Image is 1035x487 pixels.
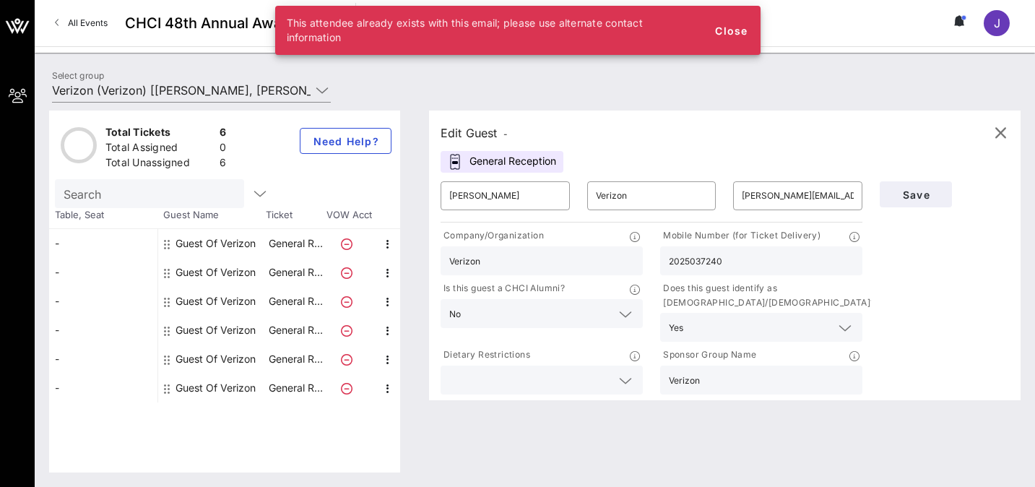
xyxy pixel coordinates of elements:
span: J [994,16,1000,30]
div: Guest Of Verizon [176,287,256,316]
div: Guest Of Verizon [176,316,256,345]
div: Yes [660,313,862,342]
p: General R… [267,316,324,345]
span: Ticket [266,208,324,223]
input: Last Name* [596,184,708,207]
p: Sponsor Group Name [660,348,756,363]
div: No [449,309,461,319]
div: - [49,258,157,287]
div: Edit Guest [441,123,508,143]
span: Close [714,25,749,37]
a: All Events [46,12,116,35]
div: - [49,374,157,402]
p: General R… [267,229,324,258]
div: Total Tickets [105,125,214,143]
input: Email* [742,184,854,207]
p: General R… [267,345,324,374]
span: - [503,129,508,139]
span: Table, Seat [49,208,157,223]
div: Total Unassigned [105,155,214,173]
p: General R… [267,287,324,316]
button: Save [880,181,952,207]
div: Yes [669,323,683,333]
div: - [49,229,157,258]
div: Guest Of Verizon [176,345,256,374]
span: Need Help? [312,135,379,147]
span: All Events [68,17,108,28]
div: J [984,10,1010,36]
div: 0 [220,140,226,158]
div: No [441,299,643,328]
p: Does this guest identify as [DEMOGRAPHIC_DATA]/[DEMOGRAPHIC_DATA]? [660,281,875,310]
div: - [49,316,157,345]
span: Save [891,189,940,201]
div: Total Assigned [105,140,214,158]
p: Dietary Restrictions [441,348,530,363]
div: - [49,287,157,316]
span: VOW Acct [324,208,374,223]
div: - [49,345,157,374]
div: General Reception [441,151,563,173]
span: CHCI 48th Annual Awards Gala [125,12,338,34]
p: Mobile Number (for Ticket Delivery) [660,228,820,243]
label: Select group [52,70,104,81]
div: 6 [220,125,226,143]
button: Close [709,17,755,43]
div: Guest Of Verizon [176,229,256,258]
div: Guest Of Verizon [176,374,256,402]
span: This attendee already exists with this email; please use alternate contact information [287,17,644,43]
span: Guest Name [157,208,266,223]
div: 6 [220,155,226,173]
button: Need Help? [300,128,391,154]
p: Is this guest a CHCI Alumni? [441,281,565,296]
p: General R… [267,374,324,402]
p: General R… [267,258,324,287]
div: Guest Of Verizon [176,258,256,287]
input: First Name* [449,184,561,207]
p: Company/Organization [441,228,544,243]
